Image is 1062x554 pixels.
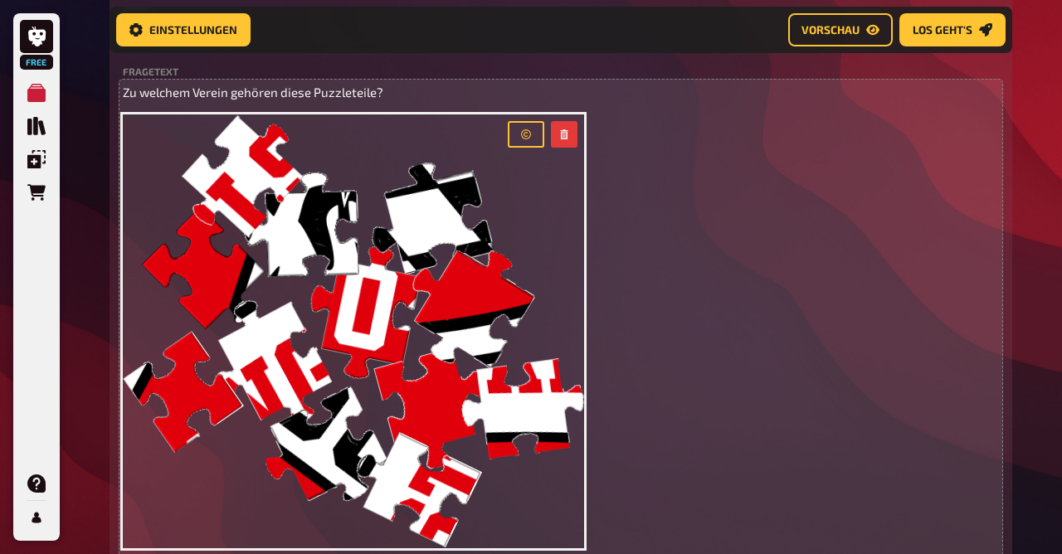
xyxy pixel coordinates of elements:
[123,66,999,76] label: Fragetext
[788,13,893,46] button: Vorschau
[899,13,1006,46] button: Los geht's
[801,24,860,36] span: Vorschau
[123,5,999,15] label: Titel
[149,24,237,36] span: Einstellungen
[123,85,383,100] span: Zu welchem Verein gehören diese Puzzleteile?
[116,13,251,46] button: Einstellungen
[123,114,584,548] img: image1-13893
[913,24,972,36] span: Los geht's
[22,57,51,67] span: Free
